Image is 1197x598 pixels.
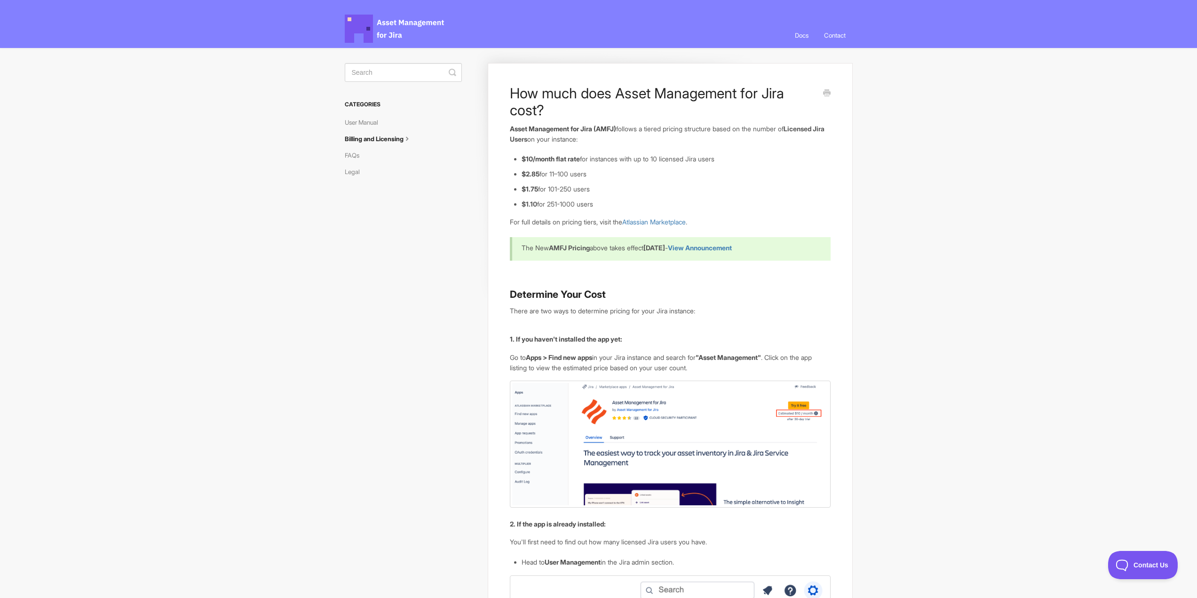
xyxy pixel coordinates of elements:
[1108,551,1178,579] iframe: Toggle Customer Support
[522,557,830,567] li: Head to in the Jira admin section.
[522,169,830,179] li: for 11–100 users
[643,244,665,252] b: [DATE]
[510,125,616,133] strong: Asset Management for Jira (AMFJ)
[622,218,686,226] a: Atlassian Marketplace
[345,148,366,163] a: FAQs
[522,170,539,178] strong: $2.85
[510,125,824,143] b: Licensed Jira Users
[510,124,830,144] p: follows a tiered pricing structure based on the number of on your instance:
[510,306,830,316] p: There are two ways to determine pricing for your Jira instance:
[510,352,830,373] p: Go to in your Jira instance and search for . Click on the app listing to view the estimated price...
[668,244,732,252] a: View Announcement
[510,335,622,343] strong: 1. If you haven't installed the app yet:
[522,243,818,253] p: The New above takes effect -
[788,23,816,48] a: Docs
[522,154,830,164] li: for instances with up to 10 licensed Jira users
[545,558,601,566] strong: User Management
[526,353,592,361] strong: Apps > Find new apps
[522,184,830,194] li: for 101-250 users
[345,131,419,146] a: Billing and Licensing
[823,88,831,99] a: Print this Article
[345,115,385,130] a: User Manual
[522,185,538,193] strong: $1.75
[549,244,590,252] b: AMFJ Pricing
[522,199,830,209] li: for 251-1000 users
[696,353,761,361] strong: "Asset Management"
[510,217,830,227] p: For full details on pricing tiers, visit the .
[345,164,367,179] a: Legal
[510,381,830,507] img: file-ii7wb0yVhN.png
[510,537,830,547] p: You'll first need to find out how many licensed Jira users you have.
[345,96,462,113] h3: Categories
[522,155,580,163] strong: $10/month flat rate
[510,520,606,528] strong: 2. If the app is already installed:
[345,63,462,82] input: Search
[522,200,537,208] b: $1.10
[510,288,830,301] h3: Determine Your Cost
[345,15,445,43] span: Asset Management for Jira Docs
[510,85,816,119] h1: How much does Asset Management for Jira cost?
[817,23,853,48] a: Contact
